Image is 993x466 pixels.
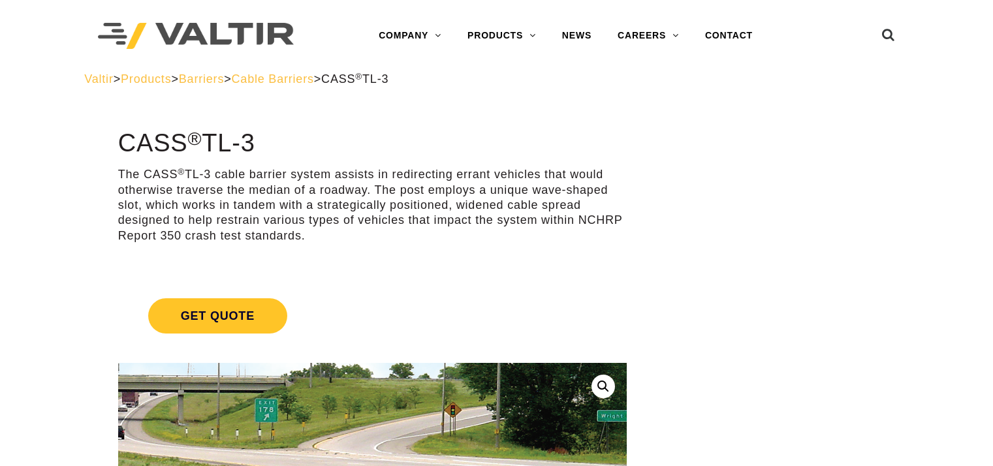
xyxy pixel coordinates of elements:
[454,23,549,49] a: PRODUCTS
[148,298,287,334] span: Get Quote
[179,72,224,85] a: Barriers
[187,128,202,149] sup: ®
[84,72,113,85] a: Valtir
[321,72,388,85] span: CASS TL-3
[692,23,766,49] a: CONTACT
[355,72,362,82] sup: ®
[121,72,171,85] a: Products
[232,72,314,85] a: Cable Barriers
[118,283,627,349] a: Get Quote
[118,167,627,243] p: The CASS TL-3 cable barrier system assists in redirecting errant vehicles that would otherwise tr...
[366,23,454,49] a: COMPANY
[98,23,294,50] img: Valtir
[118,130,627,157] h1: CASS TL-3
[178,167,185,177] sup: ®
[84,72,909,87] div: > > > >
[605,23,692,49] a: CAREERS
[549,23,605,49] a: NEWS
